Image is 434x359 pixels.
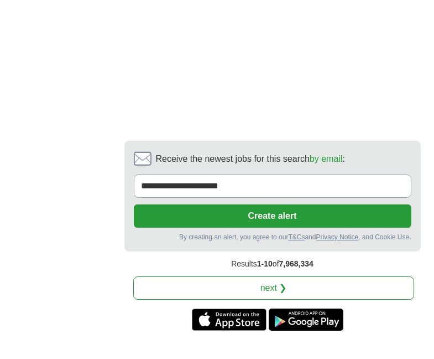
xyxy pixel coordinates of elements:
[134,204,411,228] button: Create alert
[288,233,305,241] a: T&Cs
[156,152,345,166] span: Receive the newest jobs for this search :
[310,154,343,163] a: by email
[316,233,358,241] a: Privacy Notice
[133,276,414,300] a: next ❯
[124,252,421,276] div: Results of
[279,259,313,268] span: 7,968,334
[134,232,411,242] div: By creating an alert, you agree to our and , and Cookie Use.
[192,309,266,331] a: Get the iPhone app
[269,309,343,331] a: Get the Android app
[257,259,273,268] span: 1-10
